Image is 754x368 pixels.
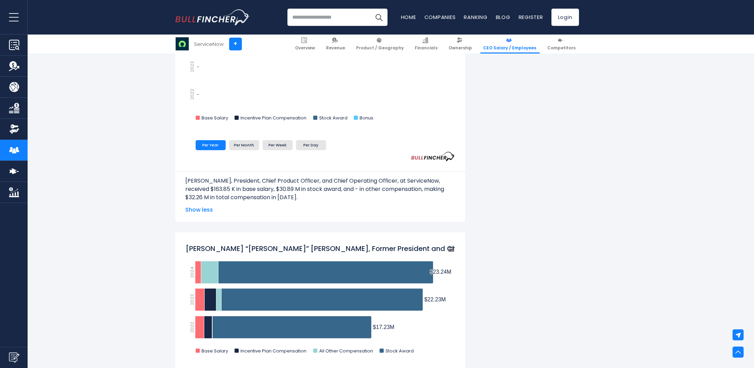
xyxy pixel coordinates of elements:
a: CEO Salary / Employees [480,35,540,54]
img: Ownership [9,124,19,134]
text: Base Salary [202,348,228,354]
a: Financials [412,35,441,54]
a: Register [519,13,543,21]
text: 2023 [189,294,195,305]
tspan: $23.24M [430,269,451,275]
text: All Other Compensation [319,348,373,354]
span: Show less [186,206,455,214]
p: [PERSON_NAME], President, Chief Product Officer, and Chief Operating Officer, at ServiceNow, rece... [186,177,455,202]
text: Incentive Plan Compensation [240,115,306,121]
text: - [197,91,199,97]
img: Bullfincher logo [175,9,250,25]
text: Base Salary [202,115,228,121]
tspan: $17.23M [373,324,394,330]
a: Go to homepage [175,9,249,25]
li: Per Day [296,140,326,150]
span: Product / Geography [356,45,404,51]
li: Per Year [196,140,226,150]
a: Product / Geography [353,35,407,54]
span: CEO Salary / Employees [483,45,537,51]
li: Per Month [229,140,259,150]
span: Ownership [449,45,472,51]
text: - [197,64,199,69]
a: Companies [424,13,456,21]
span: Overview [295,45,315,51]
a: Ownership [446,35,476,54]
text: Stock Award [319,115,347,121]
button: Search [370,9,388,26]
a: Login [551,9,579,26]
text: 2024 [189,267,195,278]
img: NOW logo [176,37,189,50]
a: Overview [292,35,319,54]
a: Competitors [545,35,579,54]
text: Bonus [360,115,373,121]
a: Ranking [464,13,488,21]
text: Incentive Plan Compensation [240,348,306,354]
a: Home [401,13,416,21]
span: Revenue [326,45,345,51]
span: Competitors [548,45,576,51]
a: + [229,38,242,50]
text: Stock Award [385,348,414,354]
a: Revenue [323,35,349,54]
text: 2022 [189,322,195,333]
svg: Chirantan “CJ” Desai, Former President and Chief Operating Officer [186,240,455,361]
a: Blog [496,13,510,21]
svg: Amit Zavery, President, Chief Product Officer, and Chief Operating Officer [186,7,455,128]
div: ServiceNow [194,40,224,48]
tspan: [PERSON_NAME] “[PERSON_NAME]” [PERSON_NAME], Former President and Chief Operating Officer [186,244,526,253]
li: Per Week [263,140,293,150]
text: 2023 [189,61,195,72]
text: 2022 [189,89,195,100]
tspan: $22.23M [424,297,445,302]
span: Financials [415,45,438,51]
